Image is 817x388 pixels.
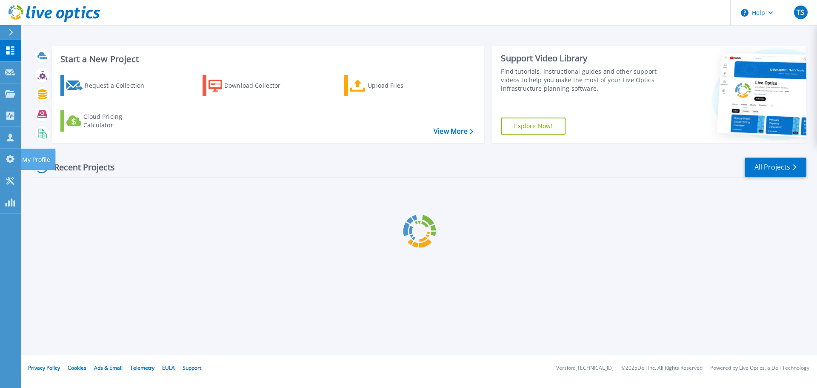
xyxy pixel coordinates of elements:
a: Cloud Pricing Calculator [60,110,155,132]
li: Version: [TECHNICAL_ID] [556,365,614,371]
p: My Profile [22,149,50,171]
span: TS [797,9,804,16]
div: Upload Files [368,77,436,94]
a: Support [183,364,201,371]
div: Find tutorials, instructional guides and other support videos to help you make the most of your L... [501,67,661,93]
li: © 2025 Dell Inc. All Rights Reserved [621,365,703,371]
a: Privacy Policy [28,364,60,371]
li: Powered by Live Optics, a Dell Technology [710,365,809,371]
h3: Start a New Project [60,55,473,64]
a: Upload Files [344,75,439,96]
div: Download Collector [224,77,292,94]
div: Recent Projects [33,157,126,178]
a: Ads & Email [94,364,123,371]
a: Explore Now! [501,118,566,135]
a: Cookies [68,364,86,371]
div: Cloud Pricing Calculator [83,112,151,129]
div: Request a Collection [85,77,153,94]
a: Telemetry [130,364,154,371]
a: All Projects [745,158,806,177]
div: Support Video Library [501,53,661,64]
a: EULA [162,364,175,371]
a: View More [434,127,473,135]
a: Download Collector [203,75,297,96]
a: Request a Collection [60,75,155,96]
